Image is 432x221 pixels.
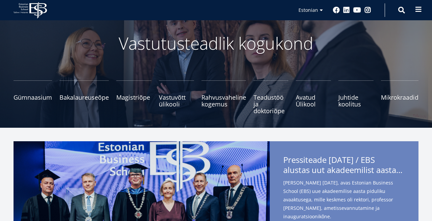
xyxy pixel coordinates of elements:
[59,94,109,101] span: Bakalaureuseõpe
[159,94,194,107] span: Vastuvõtt ülikooli
[353,7,361,14] a: Youtube
[381,94,418,101] span: Mikrokraadid
[381,80,418,114] a: Mikrokraadid
[59,80,109,114] a: Bakalaureuseõpe
[364,7,371,14] a: Instagram
[116,94,151,101] span: Magistriõpe
[116,80,151,114] a: Magistriõpe
[338,94,374,107] span: Juhtide koolitus
[159,80,194,114] a: Vastuvõtt ülikooli
[343,7,350,14] a: Linkedin
[254,94,289,114] span: Teadustöö ja doktoriõpe
[338,80,374,114] a: Juhtide koolitus
[254,80,289,114] a: Teadustöö ja doktoriõpe
[14,80,52,114] a: Gümnaasium
[296,94,331,107] span: Avatud Ülikool
[333,7,340,14] a: Facebook
[201,94,246,107] span: Rahvusvaheline kogemus
[283,165,405,175] span: alustas uut akadeemilist aastat rektor [PERSON_NAME] ametissevannutamisega - teise ametiaja keskm...
[283,155,405,177] span: Pressiteade [DATE] / EBS
[14,94,52,101] span: Gümnaasium
[296,80,331,114] a: Avatud Ülikool
[37,33,395,53] p: Vastutusteadlik kogukond
[201,80,246,114] a: Rahvusvaheline kogemus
